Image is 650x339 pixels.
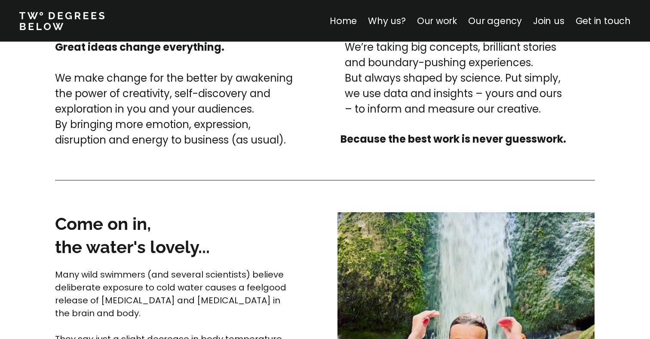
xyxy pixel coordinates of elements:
[345,40,562,117] p: We’re taking big concepts, brilliant stories and boundary-pushing experiences. But always shaped ...
[55,70,302,148] p: We make change for the better by awakening the power of creativity, self-discovery and exploratio...
[55,212,297,259] h3: Come on in, the water's lovely...
[368,15,406,27] a: Why us?
[576,15,631,27] a: Get in touch
[340,132,566,146] strong: Because the best work is never guesswork.
[468,15,522,27] a: Our agency
[533,15,564,27] a: Join us
[55,269,288,319] span: Many wild swimmers (and several scientists) believe deliberate exposure to cold water causes a fe...
[417,15,457,27] a: Our work
[330,15,357,27] a: Home
[55,40,224,54] strong: Great ideas change everything.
